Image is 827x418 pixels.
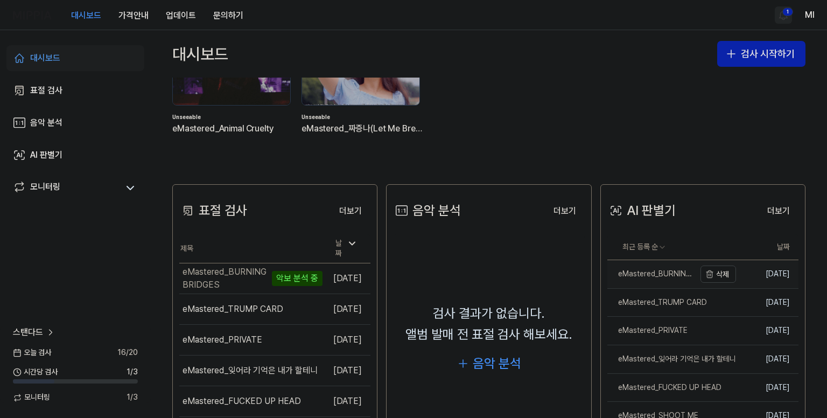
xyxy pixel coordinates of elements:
[13,180,118,196] a: 모니터링
[736,288,798,317] td: [DATE]
[607,317,736,345] a: eMastered_PRIVATE
[700,266,736,283] button: 삭제
[607,345,736,373] a: eMastered_잊어라 기억은 내가 할테니
[323,294,370,324] td: [DATE]
[607,374,736,402] a: eMastered_FUCKED UP HEAD
[331,235,362,262] div: 날짜
[607,354,736,365] div: eMastered_잊어라 기억은 내가 할테니
[6,78,144,103] a: 표절 검사
[157,1,205,30] a: 업데이트
[736,373,798,402] td: [DATE]
[13,11,52,19] img: logo
[179,234,323,263] th: 제목
[323,386,370,416] td: [DATE]
[323,355,370,386] td: [DATE]
[759,199,798,222] a: 더보기
[607,289,736,317] a: eMastered_TRUMP CARD
[331,199,370,222] a: 더보기
[179,200,247,221] div: 표절 검사
[545,199,585,222] a: 더보기
[607,382,721,393] div: eMastered_FUCKED UP HEAD
[157,5,205,26] button: 업데이트
[172,122,293,136] div: eMastered_Animal Cruelty
[775,6,792,24] button: 알림1
[30,52,60,65] div: 대시보드
[405,303,572,345] div: 검사 결과가 없습니다. 앨범 발매 전 표절 검사 해보세요.
[205,5,252,26] button: 문의하기
[183,364,318,377] div: eMastered_잊어라 기억은 내가 할테니
[607,297,707,308] div: eMastered_TRUMP CARD
[473,353,521,374] div: 음악 분석
[127,392,138,403] span: 1 / 3
[777,9,790,22] img: 알림
[736,345,798,374] td: [DATE]
[117,347,138,358] span: 16 / 20
[30,149,62,162] div: AI 판별기
[6,142,144,168] a: AI 판별기
[782,8,793,16] div: 1
[272,271,323,286] div: 악보 분석 중
[736,260,798,289] td: [DATE]
[183,266,270,291] div: eMastered_BURNING BRIDGES
[393,200,461,221] div: 음악 분석
[736,317,798,345] td: [DATE]
[805,9,814,22] button: Ml
[13,326,43,339] span: 스탠다드
[30,180,60,196] div: 모니터링
[545,200,585,222] button: 더보기
[30,84,62,97] div: 표절 검사
[30,116,62,129] div: 음악 분석
[302,122,422,136] div: eMastered_짜증나(Let Me Breathe)
[183,333,262,346] div: eMastered_PRIVATE
[13,347,51,358] span: 오늘 검사
[736,234,798,260] th: 날짜
[759,200,798,222] button: 더보기
[13,367,58,378] span: 시간당 검사
[127,367,138,378] span: 1 / 3
[183,395,301,408] div: eMastered_FUCKED UP HEAD
[607,325,688,336] div: eMastered_PRIVATE
[607,269,695,280] div: eMastered_BURNING BRIDGES
[6,110,144,136] a: 음악 분석
[13,326,56,339] a: 스탠다드
[717,41,805,67] button: 검사 시작하기
[607,260,695,288] a: eMastered_BURNING BRIDGES
[323,324,370,355] td: [DATE]
[172,41,228,67] div: 대시보드
[457,353,521,374] button: 음악 분석
[6,45,144,71] a: 대시보드
[13,392,50,403] span: 모니터링
[302,113,422,122] div: Unseeable
[183,303,283,316] div: eMastered_TRUMP CARD
[323,263,370,294] td: [DATE]
[62,5,110,26] button: 대시보드
[331,200,370,222] button: 더보기
[607,200,676,221] div: AI 판별기
[110,5,157,26] button: 가격안내
[172,113,293,122] div: Unseeable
